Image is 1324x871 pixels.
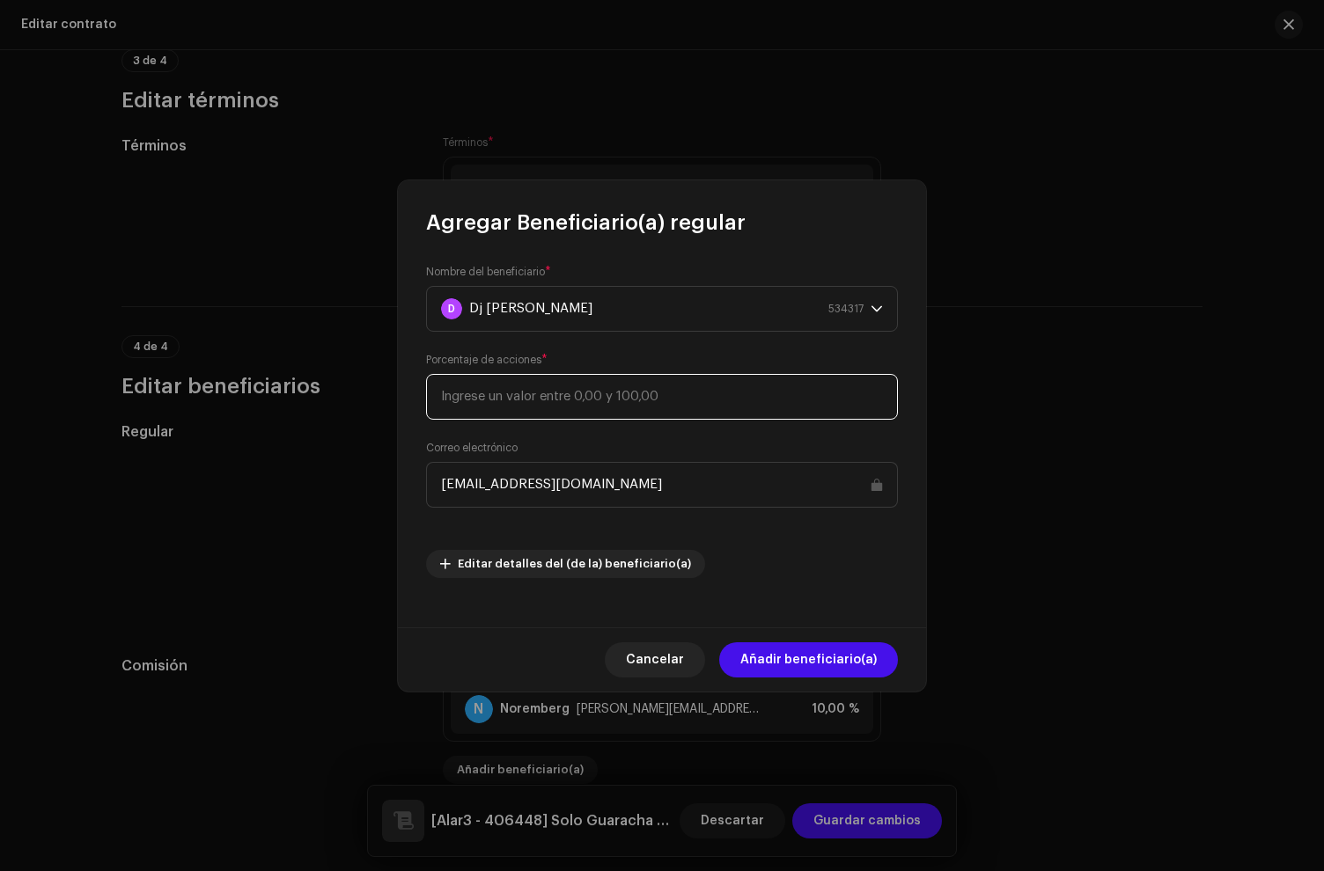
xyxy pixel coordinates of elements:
span: Agregar Beneficiario(a) regular [426,209,746,237]
div: dropdown trigger [871,287,883,331]
span: Añadir beneficiario(a) [740,642,877,677]
button: Editar detalles del (de la) beneficiario(a) [426,550,705,578]
label: Correo electrónico [426,441,518,455]
button: Cancelar [605,642,705,677]
span: Editar detalles del (de la) beneficiario(a) [458,546,691,582]
span: Cancelar [626,642,684,677]
span: Dj Francisco JFA [441,287,871,331]
div: Dj [PERSON_NAME] [469,287,592,331]
div: D [441,298,462,319]
div: 534317 [828,287,864,331]
button: Añadir beneficiario(a) [719,642,898,677]
label: Nombre del beneficiario [426,265,551,279]
label: Porcentaje de acciones [426,353,548,367]
input: Ingrese un valor entre 0,00 y 100,00 [426,374,898,420]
